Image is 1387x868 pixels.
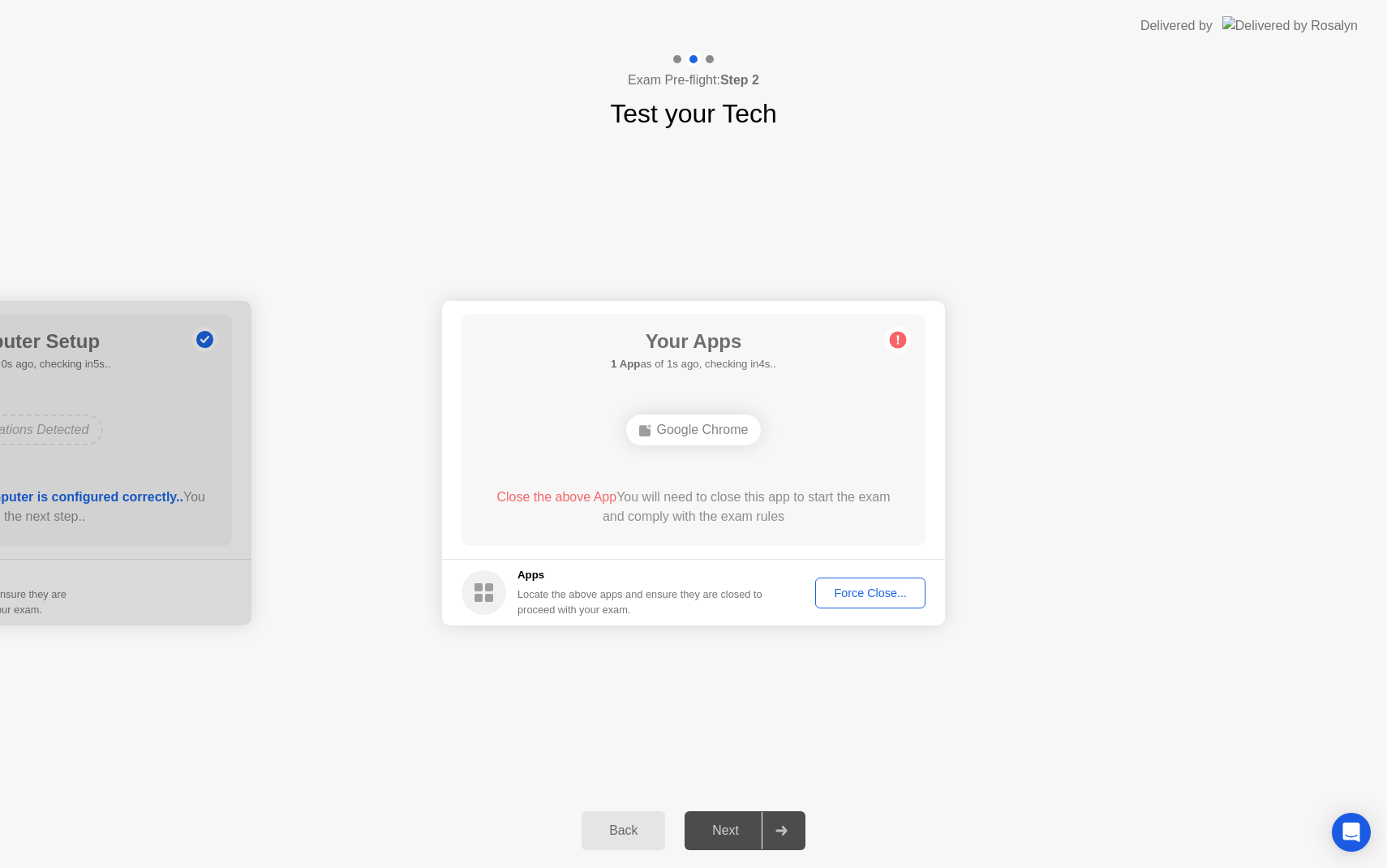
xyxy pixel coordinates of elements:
b: Step 2 [720,73,759,87]
span: Close the above App [496,490,616,504]
h1: Your Apps [611,327,776,356]
b: 1 App [611,358,640,370]
button: Back [582,811,665,850]
div: Back [586,823,660,838]
h5: as of 1s ago, checking in4s.. [611,356,776,372]
button: Force Close... [815,578,925,608]
div: You will need to close this app to start the exam and comply with the exam rules [485,488,903,526]
div: Next [689,823,762,838]
div: Locate the above apps and ensure they are closed to proceed with your exam. [517,587,763,617]
h4: Exam Pre-flight: [628,71,759,90]
div: Google Chrome [626,415,762,445]
h5: Apps [517,567,763,583]
div: Force Close... [821,587,920,599]
img: Delivered by Rosalyn [1222,16,1358,35]
div: Delivered by [1140,16,1213,36]
button: Next [685,811,805,850]
div: Open Intercom Messenger [1332,813,1371,852]
h1: Test your Tech [610,94,777,133]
